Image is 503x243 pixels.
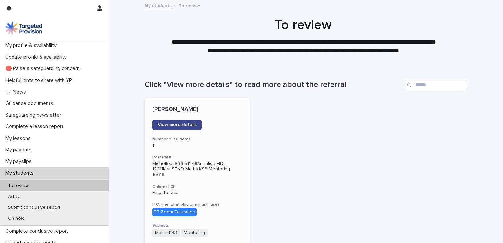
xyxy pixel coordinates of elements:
[3,112,66,118] p: Safeguarding newsletter
[3,205,66,210] p: Submit conclusive report
[142,17,464,33] h1: To review
[152,106,242,113] p: [PERSON_NAME]
[152,190,242,196] p: Face to face
[152,137,242,142] h3: Number of students
[3,100,59,107] p: Guidance documents
[3,123,69,130] p: Complete a lesson report
[181,229,208,237] span: Mentoring
[3,170,39,176] p: My students
[3,158,37,165] p: My payslips
[5,21,42,35] img: M5nRWzHhSzIhMunXDL62
[152,208,197,216] div: TP Zoom Education
[3,194,26,200] p: Active
[3,54,72,60] p: Update profile & availability
[152,120,202,130] a: View more details
[145,80,402,90] h1: Click "View more details" to read more about the referral
[152,143,242,148] p: 1
[179,2,200,9] p: To review
[3,77,77,84] p: Helpful hints to share with YP
[152,161,242,177] p: MichelleJ--S36-51248Annalise-HD-12011Kirk-SEND-Maths KS3 Mentoring-16619
[152,202,242,207] h3: If Online, what platform must I use?
[3,66,85,72] p: 🔴 Raise a safeguarding concern
[152,223,242,228] h3: Subjects
[3,42,62,49] p: My profile & availability
[3,89,31,95] p: TP News
[3,183,34,189] p: To review
[3,135,36,142] p: My lessons
[3,216,30,221] p: On hold
[152,155,242,160] h3: Referral ID
[152,184,242,189] h3: Online / F2F
[3,228,74,234] p: Complete conclusive report
[158,122,197,127] span: View more details
[3,147,37,153] p: My payouts
[152,229,180,237] span: Maths KS3
[145,1,172,9] a: My students
[405,80,467,90] input: Search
